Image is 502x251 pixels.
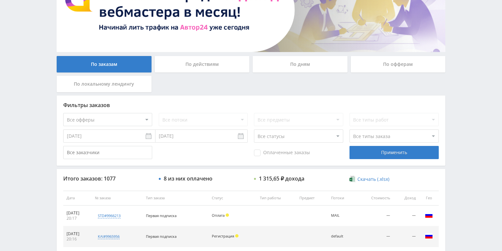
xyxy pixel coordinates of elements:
[164,176,212,181] div: 8 из них оплачено
[349,176,355,182] img: xlsx
[331,213,353,218] div: MAIL
[67,216,88,221] div: 20:17
[328,191,356,206] th: Потоки
[357,177,389,182] span: Скачать (.xlsx)
[349,176,389,182] a: Скачать (.xlsx)
[146,213,177,218] span: Первая подписка
[67,210,88,216] div: [DATE]
[146,234,177,239] span: Первая подписка
[143,191,209,206] th: Тип заказа
[259,176,304,181] div: 1 315,65 ₽ дохода
[331,234,353,238] div: default
[351,56,446,72] div: По офферам
[57,56,152,72] div: По заказам
[253,56,348,72] div: По дням
[419,191,439,206] th: Гео
[356,226,393,247] td: —
[393,191,419,206] th: Доход
[425,232,433,240] img: rus.png
[63,176,152,181] div: Итого заказов: 1077
[98,234,120,239] div: kai#9965956
[425,211,433,219] img: rus.png
[209,191,257,206] th: Статус
[98,213,121,218] div: std#9966213
[212,213,225,218] span: Оплата
[92,191,143,206] th: № заказа
[63,102,439,108] div: Фильтры заказов
[235,234,238,237] span: Холд
[67,231,88,237] div: [DATE]
[257,191,296,206] th: Тип работы
[226,213,229,217] span: Холд
[356,206,393,226] td: —
[67,237,88,242] div: 20:16
[296,191,328,206] th: Предмет
[349,146,438,159] div: Применить
[356,191,393,206] th: Стоимость
[212,234,234,238] span: Регистрация
[63,191,92,206] th: Дата
[254,150,310,156] span: Оплаченные заказы
[155,56,250,72] div: По действиям
[57,76,152,92] div: По локальному лендингу
[63,146,152,159] input: Все заказчики
[393,226,419,247] td: —
[393,206,419,226] td: —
